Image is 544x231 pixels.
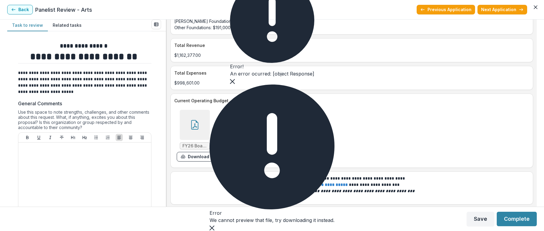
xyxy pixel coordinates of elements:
[531,2,540,12] button: Close
[127,134,134,141] button: Align Center
[138,134,146,141] button: Align Right
[477,5,527,14] button: Next Application
[174,70,527,76] p: Total Expenses
[35,6,92,14] p: Panelist Review - Arts
[467,212,494,226] button: Save
[81,134,88,141] button: Heading 2
[116,134,123,141] button: Align Left
[174,97,527,104] p: Current Operating Budget
[174,80,529,86] p: $998,601.00
[177,152,213,162] button: download-form-response
[47,134,54,141] button: Italicize
[417,5,475,14] button: Previous Application
[151,20,161,29] button: View all reviews
[497,212,537,226] button: Complete
[7,5,33,14] button: Back
[18,100,62,107] p: General Comments
[48,20,86,31] button: Related tasks
[174,42,527,48] p: Total Revenue
[104,134,111,141] button: Ordered List
[35,134,42,141] button: Underline
[18,109,151,132] div: Use this space to note strengths, challenges, and other comments about this request. What, if any...
[58,134,65,141] button: Strike
[92,134,100,141] button: Bullet List
[182,143,207,149] span: FY26 Board Approved Budget.pdf
[24,134,31,141] button: Bold
[177,110,213,162] div: FY26 Board Approved Budget.pdfdownload-form-response
[174,52,529,58] p: $1,162,377.00
[70,134,77,141] button: Heading 1
[7,20,48,31] button: Task to review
